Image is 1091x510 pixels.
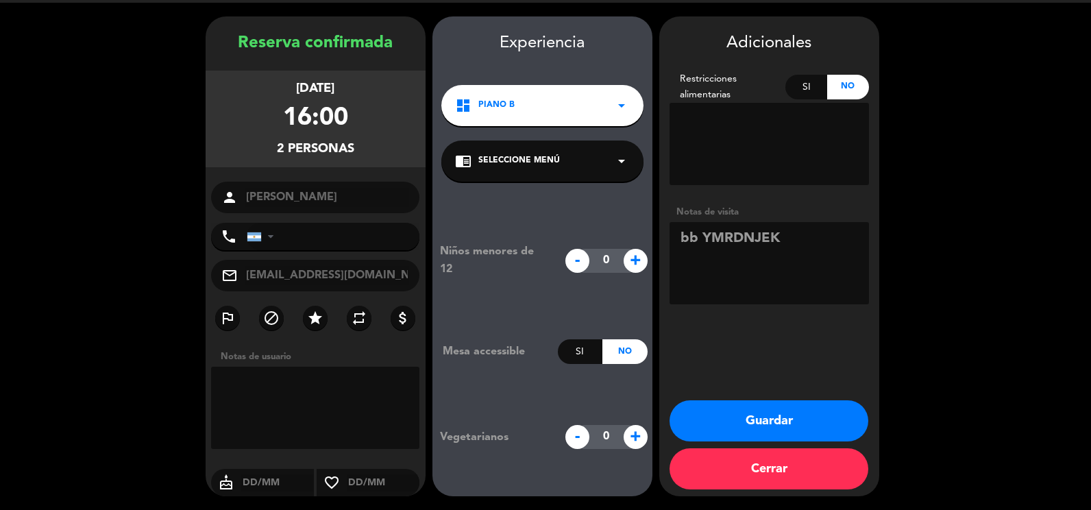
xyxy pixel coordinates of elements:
[317,474,347,491] i: favorite_border
[430,428,558,446] div: Vegetarianos
[613,97,630,114] i: arrow_drop_down
[221,228,237,245] i: phone
[670,30,869,57] div: Adicionales
[206,30,426,57] div: Reserva confirmada
[307,310,323,326] i: star
[785,75,827,99] div: Si
[277,139,354,159] div: 2 personas
[602,339,647,364] div: No
[432,30,652,57] div: Experiencia
[241,474,315,491] input: DD/MM
[221,267,238,284] i: mail_outline
[670,400,868,441] button: Guardar
[558,339,602,364] div: Si
[827,75,869,99] div: No
[455,97,471,114] i: dashboard
[221,189,238,206] i: person
[347,474,420,491] input: DD/MM
[263,310,280,326] i: block
[670,448,868,489] button: Cerrar
[432,343,558,361] div: Mesa accessible
[211,474,241,491] i: cake
[478,99,515,112] span: PIANO B
[214,350,426,364] div: Notas de usuario
[670,205,869,219] div: Notas de visita
[395,310,411,326] i: attach_money
[478,154,560,168] span: Seleccione Menú
[565,249,589,273] span: -
[624,425,648,449] span: +
[296,79,334,99] div: [DATE]
[565,425,589,449] span: -
[670,71,786,103] div: Restricciones alimentarias
[219,310,236,326] i: outlined_flag
[351,310,367,326] i: repeat
[613,153,630,169] i: arrow_drop_down
[430,243,558,278] div: Niños menores de 12
[455,153,471,169] i: chrome_reader_mode
[283,99,348,139] div: 16:00
[247,223,279,250] div: Argentina: +54
[624,249,648,273] span: +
